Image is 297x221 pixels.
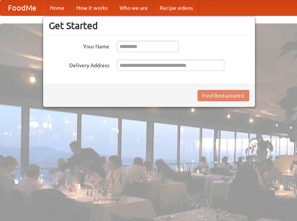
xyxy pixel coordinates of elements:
[49,41,109,50] label: Your Name
[70,0,114,15] a: How it works
[0,0,44,15] a: FoodMe
[197,90,249,101] button: Find Restaurants!
[154,0,199,15] a: Recipe videos
[49,20,249,31] h3: Get Started
[114,0,154,15] a: Who we are
[49,60,109,69] label: Delivery Address
[44,0,70,15] a: Home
